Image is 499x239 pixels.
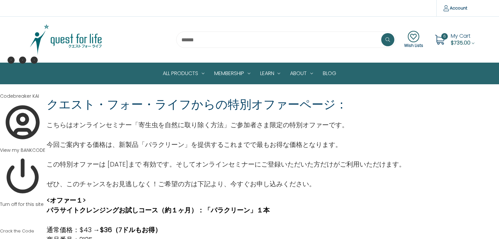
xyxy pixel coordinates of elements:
[47,159,405,169] p: この特別オファーは [DATE]まで 有効です。そしてオンラインセミナーにご登録いただいた方だけがご利用いただけます。
[47,225,270,235] p: 通常価格：$43 →
[19,85,27,93] img: nkSnSEy9oQAAAABJRU5ErkJggg==
[158,63,209,84] a: All Products
[451,32,470,40] span: My Cart
[47,140,405,149] p: 今回ご案内する価格は、新製品「パラクリーン」を提供するこれまでで最もお得な価格となります。
[451,39,470,47] span: $735.00
[47,96,347,113] p: クエスト・フォー・ライフからの特別オファーページ：
[47,179,405,189] p: ぜひ、このチャンスをお見逃しなく！ご希望の方は下記より、今すぐお申し込みください。
[285,63,318,84] a: About
[18,208,28,218] img: tHpM1yUaNeRpvNZA00+lEaQxYogixVBFiuCLFYEWawIslgRZLEiyGJFkMWKIIsVQRYrgn8AiRa2BtrOgaUAAAAASUVORK5CYII=
[47,206,270,215] strong: パラサイトクレンジングお試しコース（約１ヶ月）：「パラクリーン」１本
[47,120,405,130] p: こちらはオンラインセミナー「寄生虫を自然に取り除く方法」ご参加者さま限定の特別オファーです。
[25,23,107,56] img: Quest Group
[209,63,255,84] a: Membership
[451,32,474,47] a: Cart with 6 items
[255,63,285,84] a: Learn
[441,33,448,40] span: 6
[404,31,423,49] a: Wish Lists
[100,225,161,234] strong: $36（7ドルもお得）
[318,63,341,84] a: Blog
[47,196,86,205] strong: <オファー１>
